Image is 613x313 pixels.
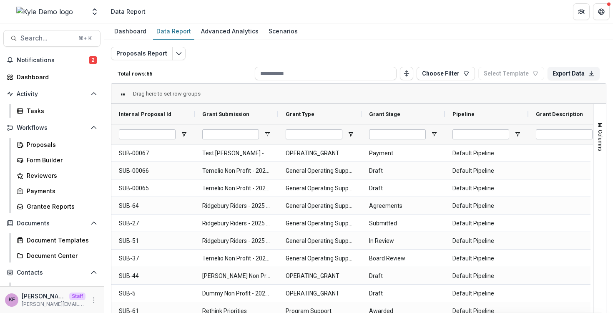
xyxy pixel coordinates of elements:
span: Grant Type [286,111,314,117]
a: Advanced Analytics [198,23,262,40]
span: Draft [369,162,437,179]
span: SUB-44 [119,268,187,285]
span: Draft [369,268,437,285]
span: Default Pipeline [452,232,521,250]
a: Dashboard [3,70,100,84]
button: Partners [573,3,590,20]
span: Columns [597,130,603,151]
span: Submitted [369,215,437,232]
button: Choose Filter [417,67,475,80]
input: Grant Type Filter Input [286,129,342,139]
span: Workflows [17,124,87,131]
span: Search... [20,34,73,42]
span: Dummy Non Profit - 2024 - Temelio General [PERSON_NAME] [202,285,271,302]
span: Temelio Non Profit - 2024 - Temelio General [PERSON_NAME] [202,250,271,267]
a: Dashboard [111,23,150,40]
span: General Operating Support [286,250,354,267]
span: Temelio Non Profit - 2025 - Temelio General [PERSON_NAME] [202,162,271,179]
span: Default Pipeline [452,145,521,162]
div: Kyle Ford [9,297,15,303]
span: General Operating Support [286,232,354,250]
span: Temelio Non Profit - 2025 - Temelio General [PERSON_NAME] [202,180,271,197]
input: Pipeline Filter Input [452,129,509,139]
input: Grant Description Filter Input [536,129,593,139]
input: Internal Proposal Id Filter Input [119,129,176,139]
button: Open Filter Menu [514,131,521,138]
span: In Review [369,232,437,250]
span: General Operating Support [286,197,354,215]
span: Documents [17,220,87,227]
button: Open entity switcher [89,3,100,20]
p: Staff [69,293,85,300]
p: [PERSON_NAME] [22,292,66,300]
span: Payment [369,145,437,162]
input: Grant Submission Filter Input [202,129,259,139]
nav: breadcrumb [108,5,149,18]
span: OPERATING_GRANT [286,145,354,162]
a: Data Report [153,23,194,40]
div: Form Builder [27,156,94,164]
button: Proposals Report [111,47,173,60]
span: Contacts [17,269,87,276]
span: OPERATING_GRANT [286,285,354,302]
span: Default Pipeline [452,285,521,302]
button: Edit selected report [172,47,186,60]
span: SUB-37 [119,250,187,267]
button: Get Help [593,3,610,20]
a: Document Center [13,249,100,263]
button: Open Filter Menu [431,131,437,138]
a: Tasks [13,104,100,118]
div: Row Groups [133,91,201,97]
button: More [89,295,99,305]
span: Grant Submission [202,111,249,117]
span: Ridgebury Riders - 2025 - Temelio General [PERSON_NAME] [202,197,271,215]
span: SUB-5 [119,285,187,302]
a: Scenarios [265,23,301,40]
span: Default Pipeline [452,162,521,179]
button: Open Documents [3,217,100,230]
div: Scenarios [265,25,301,37]
div: Tasks [27,106,94,115]
img: Kyle Demo logo [16,7,73,17]
button: Open Filter Menu [264,131,271,138]
div: Proposals [27,140,94,149]
a: Form Builder [13,153,100,167]
span: Grant Description [536,111,583,117]
button: Search... [3,30,100,47]
div: Document Center [27,251,94,260]
button: Open Filter Menu [347,131,354,138]
div: Advanced Analytics [198,25,262,37]
span: Test [PERSON_NAME] - 2025 - [PERSON_NAME] Report Form [202,145,271,162]
button: Export Data [548,67,600,80]
span: Default Pipeline [452,215,521,232]
span: [PERSON_NAME] Non Profit - 2024 - Temelio General [PERSON_NAME] [202,268,271,285]
div: ⌘ + K [77,34,93,43]
span: General Operating Support [286,162,354,179]
span: Internal Proposal Id [119,111,171,117]
a: Payments [13,184,100,198]
div: Payments [27,187,94,195]
span: Draft [369,180,437,197]
a: Proposals [13,138,100,151]
button: Toggle auto height [400,67,413,80]
span: Pipeline [452,111,475,117]
span: Notifications [17,57,89,64]
span: General Operating Support [286,215,354,232]
button: Select Template [478,67,544,80]
button: Open Filter Menu [181,131,187,138]
span: Default Pipeline [452,180,521,197]
span: SUB-00065 [119,180,187,197]
a: Reviewers [13,169,100,182]
span: SUB-00066 [119,162,187,179]
span: Default Pipeline [452,197,521,215]
span: Ridgebury Riders - 2025 - Temelio General [PERSON_NAME] [202,215,271,232]
span: SUB-00067 [119,145,187,162]
p: Total rows: 66 [118,71,251,77]
span: Board Review [369,250,437,267]
span: Agreements [369,197,437,215]
span: Draft [369,285,437,302]
p: [PERSON_NAME][EMAIL_ADDRESS][DOMAIN_NAME] [22,300,85,308]
span: General Operating Support [286,180,354,197]
span: OPERATING_GRANT [286,268,354,285]
span: SUB-27 [119,215,187,232]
